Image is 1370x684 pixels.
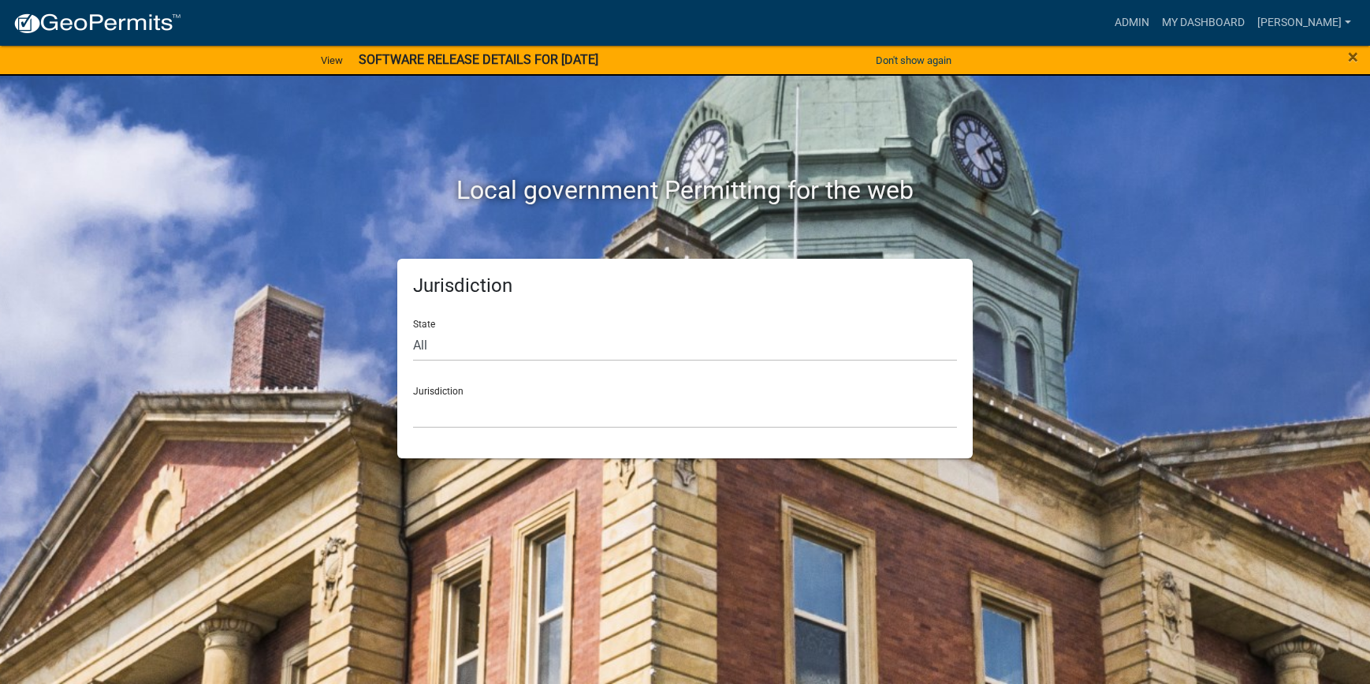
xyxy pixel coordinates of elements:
strong: SOFTWARE RELEASE DETAILS FOR [DATE] [359,52,598,67]
a: [PERSON_NAME] [1251,8,1357,38]
h5: Jurisdiction [413,275,957,297]
a: My Dashboard [1156,8,1251,38]
span: × [1348,46,1358,68]
h2: Local government Permitting for the web [248,175,1122,205]
a: Admin [1108,8,1156,38]
button: Don't show again [869,47,958,73]
a: View [315,47,349,73]
button: Close [1348,47,1358,66]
